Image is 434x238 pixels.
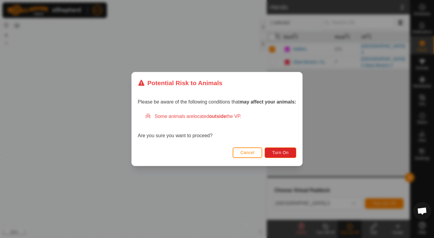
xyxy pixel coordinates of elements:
div: Are you sure you want to proceed? [138,113,296,139]
div: Some animals are [145,113,296,120]
span: Cancel [241,150,255,155]
span: Please be aware of the following conditions that [138,99,296,104]
span: located the VP. [193,114,241,119]
strong: outside [209,114,226,119]
div: Open chat [413,202,431,220]
button: Turn On [265,147,296,158]
div: Potential Risk to Animals [138,78,222,88]
span: Turn On [272,150,289,155]
button: Cancel [233,147,263,158]
strong: may affect your animals: [240,99,296,104]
